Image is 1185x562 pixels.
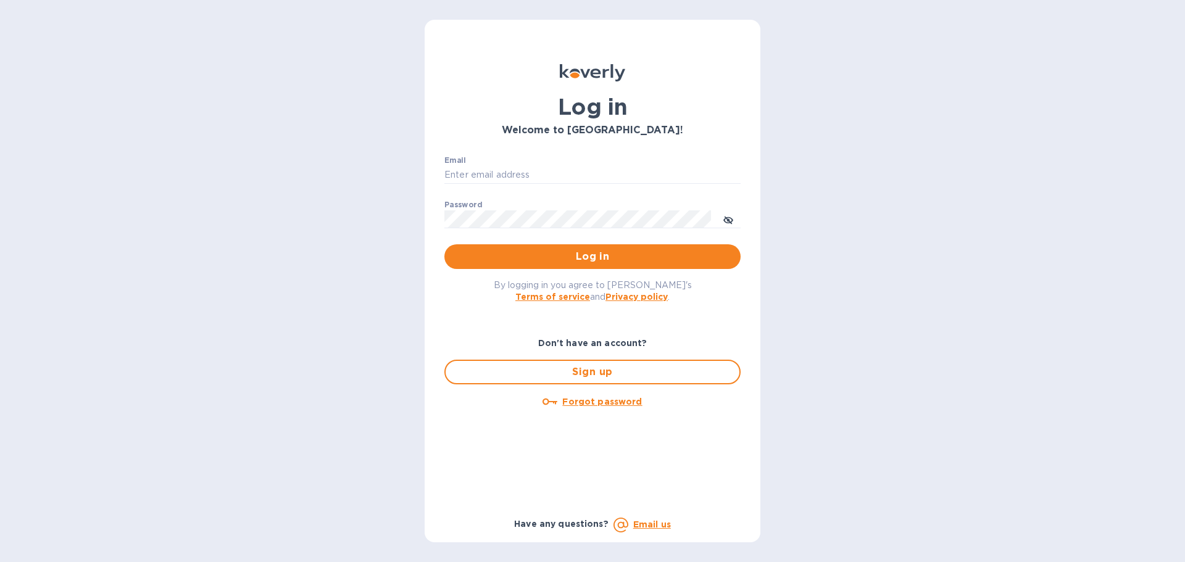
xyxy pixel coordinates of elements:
[444,360,741,384] button: Sign up
[562,397,642,407] u: Forgot password
[716,207,741,231] button: toggle password visibility
[444,157,466,164] label: Email
[444,201,482,209] label: Password
[444,94,741,120] h1: Log in
[515,292,590,302] a: Terms of service
[444,166,741,184] input: Enter email address
[455,365,730,379] span: Sign up
[514,519,609,529] b: Have any questions?
[444,125,741,136] h3: Welcome to [GEOGRAPHIC_DATA]!
[454,249,731,264] span: Log in
[633,519,671,529] a: Email us
[538,338,647,348] b: Don't have an account?
[494,280,692,302] span: By logging in you agree to [PERSON_NAME]'s and .
[444,244,741,269] button: Log in
[560,64,625,81] img: Koverly
[605,292,668,302] a: Privacy policy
